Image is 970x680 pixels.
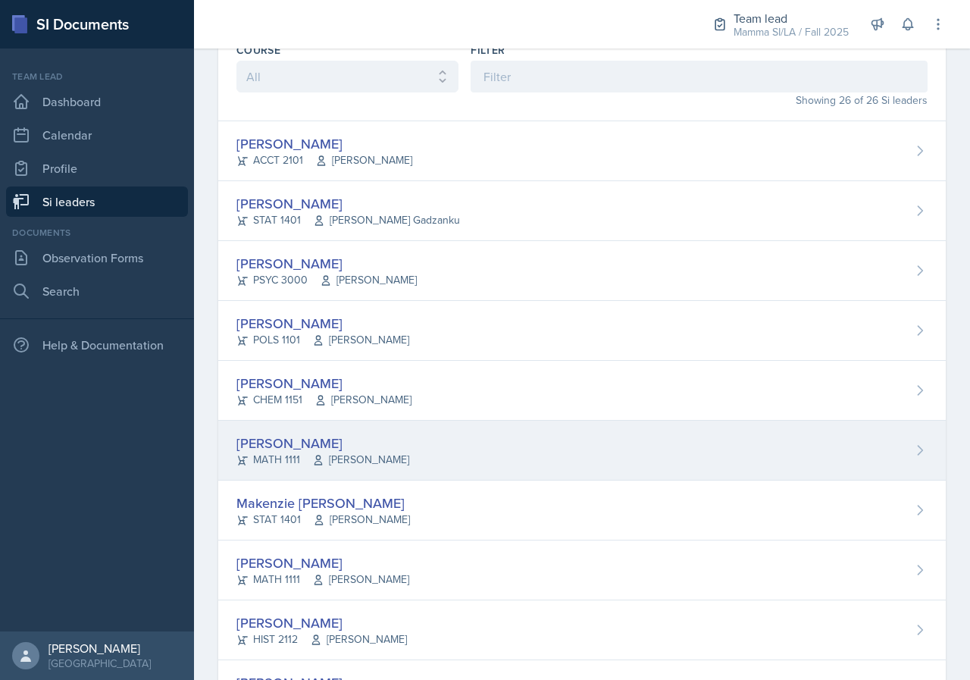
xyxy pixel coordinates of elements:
div: CHEM 1151 [236,392,411,408]
div: Makenzie [PERSON_NAME] [236,493,410,513]
span: [PERSON_NAME] Gadzanku [313,212,460,228]
a: [PERSON_NAME] MATH 1111[PERSON_NAME] [218,421,946,481]
div: HIST 2112 [236,631,407,647]
span: [PERSON_NAME] [314,392,411,408]
a: Profile [6,153,188,183]
a: [PERSON_NAME] POLS 1101[PERSON_NAME] [218,301,946,361]
div: [PERSON_NAME] [236,613,407,633]
div: [PERSON_NAME] [236,193,460,214]
span: [PERSON_NAME] [315,152,412,168]
div: Showing 26 of 26 Si leaders [471,92,928,108]
a: [PERSON_NAME] CHEM 1151[PERSON_NAME] [218,361,946,421]
div: STAT 1401 [236,512,410,528]
div: [PERSON_NAME] [236,553,409,573]
span: [PERSON_NAME] [313,512,410,528]
a: Dashboard [6,86,188,117]
span: [PERSON_NAME] [310,631,407,647]
div: Help & Documentation [6,330,188,360]
div: [PERSON_NAME] [236,373,411,393]
label: Course [236,42,280,58]
label: Filter [471,42,505,58]
div: PSYC 3000 [236,272,417,288]
a: [PERSON_NAME] MATH 1111[PERSON_NAME] [218,541,946,600]
span: [PERSON_NAME] [320,272,417,288]
div: [PERSON_NAME] [236,433,409,453]
div: [PERSON_NAME] [236,313,409,334]
input: Filter [471,61,928,92]
span: [PERSON_NAME] [312,452,409,468]
div: ACCT 2101 [236,152,412,168]
div: Mamma SI/LA / Fall 2025 [734,24,849,40]
div: [PERSON_NAME] [48,641,151,656]
span: [PERSON_NAME] [312,332,409,348]
div: [GEOGRAPHIC_DATA] [48,656,151,671]
a: [PERSON_NAME] PSYC 3000[PERSON_NAME] [218,241,946,301]
a: [PERSON_NAME] ACCT 2101[PERSON_NAME] [218,121,946,181]
div: Team lead [734,9,849,27]
a: Makenzie [PERSON_NAME] STAT 1401[PERSON_NAME] [218,481,946,541]
span: [PERSON_NAME] [312,572,409,588]
a: Si leaders [6,186,188,217]
a: [PERSON_NAME] HIST 2112[PERSON_NAME] [218,600,946,660]
a: Observation Forms [6,243,188,273]
div: [PERSON_NAME] [236,133,412,154]
a: Calendar [6,120,188,150]
div: MATH 1111 [236,452,409,468]
div: Team lead [6,70,188,83]
div: POLS 1101 [236,332,409,348]
div: [PERSON_NAME] [236,253,417,274]
div: Documents [6,226,188,240]
a: [PERSON_NAME] STAT 1401[PERSON_NAME] Gadzanku [218,181,946,241]
a: Search [6,276,188,306]
div: STAT 1401 [236,212,460,228]
div: MATH 1111 [236,572,409,588]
